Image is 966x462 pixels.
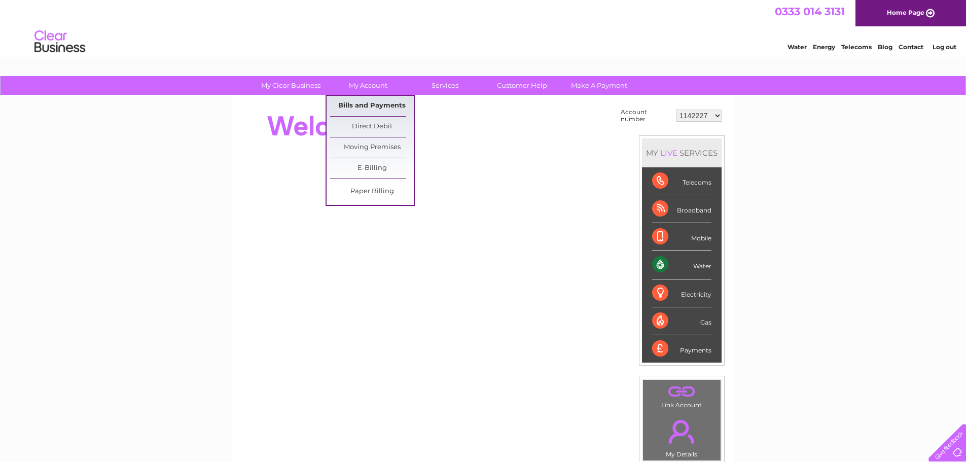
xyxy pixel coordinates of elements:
a: . [646,414,718,449]
div: Electricity [652,279,711,307]
div: Clear Business is a trading name of Verastar Limited (registered in [GEOGRAPHIC_DATA] No. 3667643... [244,6,723,49]
a: Direct Debit [330,117,414,137]
div: Payments [652,335,711,363]
a: Customer Help [480,76,564,95]
div: Water [652,251,711,279]
td: My Details [642,411,721,461]
a: Bills and Payments [330,96,414,116]
a: Make A Payment [557,76,641,95]
a: Telecoms [841,43,872,51]
a: Log out [933,43,956,51]
td: Link Account [642,379,721,411]
div: Mobile [652,223,711,251]
td: Account number [618,106,673,125]
a: Contact [899,43,923,51]
a: Services [403,76,487,95]
a: 0333 014 3131 [775,5,845,18]
a: Water [788,43,807,51]
a: E-Billing [330,158,414,179]
a: Paper Billing [330,182,414,202]
a: My Clear Business [249,76,333,95]
div: Broadband [652,195,711,223]
div: LIVE [658,148,679,158]
a: Energy [813,43,835,51]
div: Telecoms [652,167,711,195]
a: My Account [326,76,410,95]
a: . [646,382,718,400]
a: Blog [878,43,892,51]
div: Gas [652,307,711,335]
a: Moving Premises [330,137,414,158]
img: logo.png [34,26,86,57]
div: MY SERVICES [642,138,722,167]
